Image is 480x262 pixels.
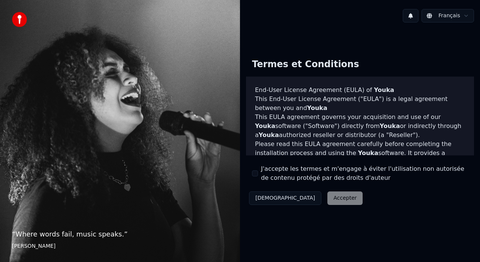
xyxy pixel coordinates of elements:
[374,86,394,93] span: Youka
[358,149,378,157] span: Youka
[259,131,279,139] span: Youka
[12,229,228,239] p: “ Where words fail, music speaks. ”
[261,164,468,182] label: J'accepte les termes et m'engage à éviter l'utilisation non autorisée de contenu protégé par des ...
[380,122,400,129] span: Youka
[255,86,465,95] h3: End-User License Agreement (EULA) of
[255,122,275,129] span: Youka
[255,95,465,113] p: This End-User License Agreement ("EULA") is a legal agreement between you and
[307,104,327,111] span: Youka
[255,113,465,140] p: This EULA agreement governs your acquisition and use of our software ("Software") directly from o...
[255,140,465,176] p: Please read this EULA agreement carefully before completing the installation process and using th...
[249,191,321,205] button: [DEMOGRAPHIC_DATA]
[12,12,27,27] img: youka
[12,242,228,250] footer: [PERSON_NAME]
[246,53,365,77] div: Termes et Conditions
